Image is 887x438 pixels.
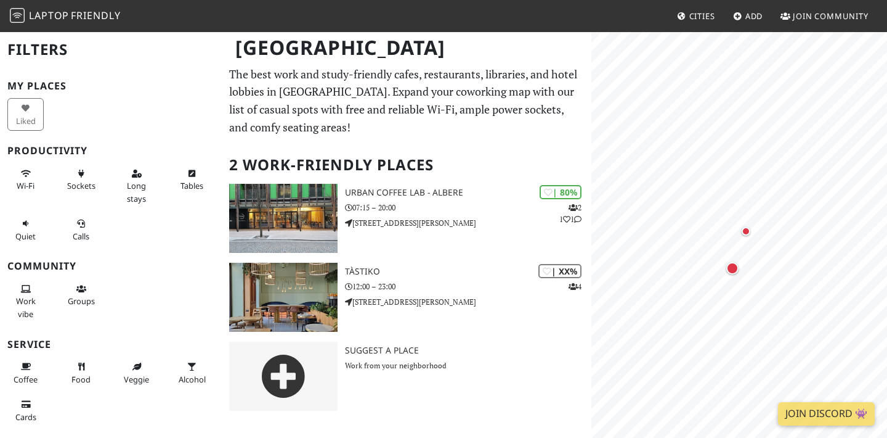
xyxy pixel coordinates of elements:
span: Group tables [68,295,95,307]
button: Sockets [63,163,99,196]
img: Tàstiko [229,263,338,332]
button: Work vibe [7,279,44,324]
h1: [GEOGRAPHIC_DATA] [225,31,589,65]
div: | 80% [540,185,581,199]
button: Tables [174,163,210,196]
button: Calls [63,213,99,246]
p: 12:00 – 23:00 [345,281,591,292]
span: Power sockets [67,180,95,191]
span: Friendly [71,9,120,22]
a: LaptopFriendly LaptopFriendly [10,6,121,27]
span: Video/audio calls [73,231,89,242]
span: Quiet [15,231,36,242]
span: Laptop [29,9,69,22]
span: Long stays [127,180,146,204]
a: Add [728,5,768,27]
button: Wi-Fi [7,163,44,196]
img: gray-place-d2bdb4477600e061c01bd816cc0f2ef0cfcb1ca9e3ad78868dd16fb2af073a21.png [229,342,338,411]
h2: 2 Work-Friendly Places [229,146,584,184]
button: Quiet [7,213,44,246]
span: Stable Wi-Fi [17,180,34,191]
h3: Urban Coffee Lab - Albere [345,188,591,198]
button: Long stays [118,163,155,209]
h3: Community [7,260,214,272]
span: Cities [689,10,715,22]
img: Urban Coffee Lab - Albere [229,184,338,253]
button: Groups [63,279,99,312]
button: Veggie [118,357,155,389]
img: LaptopFriendly [10,8,25,23]
h3: Suggest a Place [345,345,591,356]
h3: Productivity [7,145,214,157]
h3: Service [7,339,214,350]
span: Food [71,374,91,385]
span: Coffee [14,374,38,385]
h3: Tàstiko [345,267,591,277]
span: Alcohol [179,374,206,385]
div: Map marker [739,224,753,239]
p: The best work and study-friendly cafes, restaurants, libraries, and hotel lobbies in [GEOGRAPHIC_... [229,65,584,136]
button: Alcohol [174,357,210,389]
span: Veggie [124,374,149,385]
p: 4 [569,281,581,292]
span: Join Community [793,10,869,22]
a: Join Community [776,5,873,27]
a: Urban Coffee Lab - Albere | 80% 211 Urban Coffee Lab - Albere 07:15 – 20:00 [STREET_ADDRESS][PERS... [222,184,591,253]
p: 07:15 – 20:00 [345,202,591,213]
div: Map marker [724,260,741,277]
a: Suggest a Place Work from your neighborhood [222,342,591,411]
span: People working [16,295,36,319]
a: Tàstiko | XX% 4 Tàstiko 12:00 – 23:00 [STREET_ADDRESS][PERSON_NAME] [222,263,591,332]
h3: My Places [7,80,214,92]
a: Cities [672,5,720,27]
span: Add [745,10,763,22]
h2: Filters [7,31,214,68]
button: Cards [7,394,44,427]
a: Join Discord 👾 [778,402,875,426]
p: 2 1 1 [559,202,581,225]
p: [STREET_ADDRESS][PERSON_NAME] [345,296,591,308]
div: | XX% [538,264,581,278]
span: Credit cards [15,411,36,423]
p: [STREET_ADDRESS][PERSON_NAME] [345,217,591,229]
button: Food [63,357,99,389]
span: Work-friendly tables [180,180,203,191]
button: Coffee [7,357,44,389]
p: Work from your neighborhood [345,360,591,371]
